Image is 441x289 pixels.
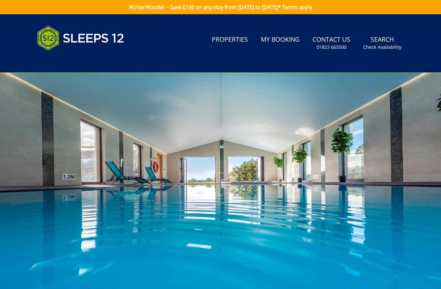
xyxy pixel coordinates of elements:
[317,44,346,50] small: 01823 665500
[310,33,353,54] a: Contact Us01823 665500
[258,33,302,47] a: My Booking
[209,33,251,47] a: Properties
[361,33,404,54] a: SearchCheck Availability
[34,58,102,64] iframe: Customer reviews powered by Trustpilot
[37,22,124,54] img: Sleeps 12
[363,44,401,50] small: Check Availability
